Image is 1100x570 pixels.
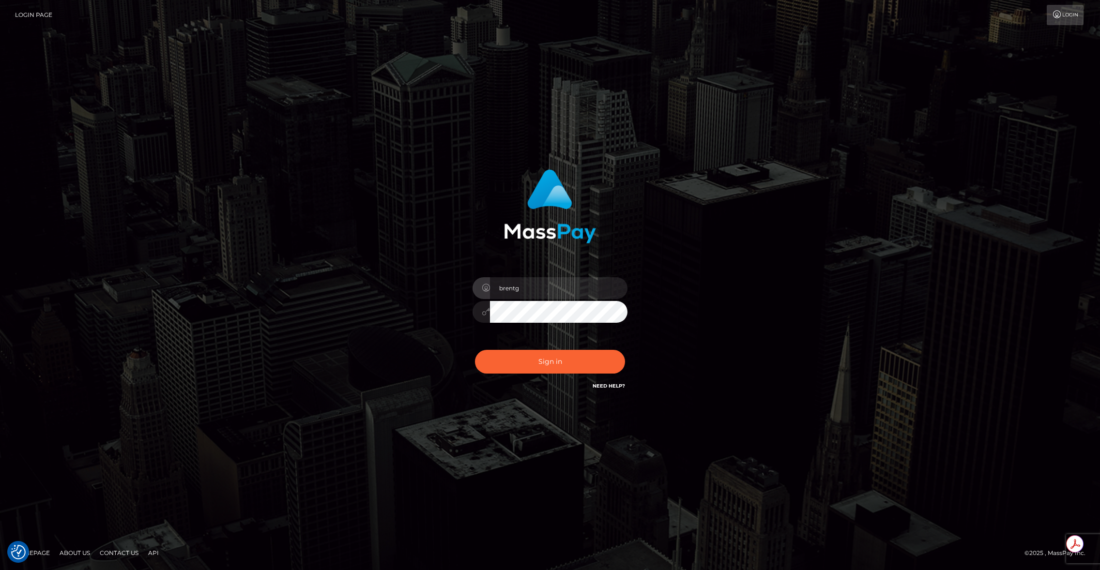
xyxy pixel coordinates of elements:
[1024,548,1093,558] div: © 2025 , MassPay Inc.
[96,545,142,560] a: Contact Us
[15,5,52,25] a: Login Page
[490,277,627,299] input: Username...
[144,545,163,560] a: API
[1047,5,1084,25] a: Login
[593,383,625,389] a: Need Help?
[504,169,596,243] img: MassPay Login
[11,545,26,559] img: Revisit consent button
[11,545,54,560] a: Homepage
[56,545,94,560] a: About Us
[11,545,26,559] button: Consent Preferences
[475,350,625,374] button: Sign in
